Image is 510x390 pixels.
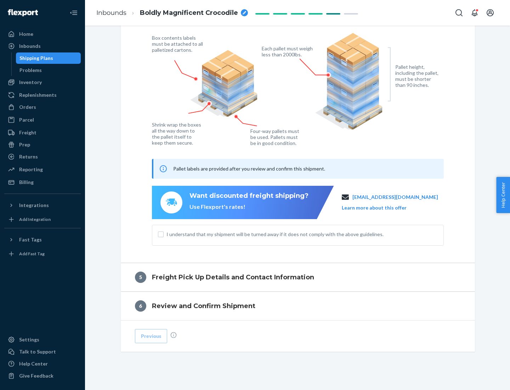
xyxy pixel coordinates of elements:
a: Returns [4,151,81,162]
a: Inbounds [4,40,81,52]
a: Inbounds [96,9,126,17]
div: Settings [19,336,39,343]
button: Learn more about this offer [342,204,407,211]
div: Returns [19,153,38,160]
h4: Freight Pick Up Details and Contact Information [152,273,314,282]
button: Help Center [496,177,510,213]
button: Close Navigation [67,6,81,20]
a: Talk to Support [4,346,81,357]
a: Add Integration [4,214,81,225]
a: Shipping Plans [16,52,81,64]
div: Fast Tags [19,236,42,243]
a: Home [4,28,81,40]
div: Add Integration [19,216,51,222]
a: Settings [4,334,81,345]
div: Inventory [19,79,42,86]
div: Reporting [19,166,43,173]
button: Open notifications [467,6,482,20]
button: Fast Tags [4,234,81,245]
button: 5Freight Pick Up Details and Contact Information [121,263,475,291]
a: Parcel [4,114,81,126]
a: Problems [16,65,81,76]
button: Integrations [4,200,81,211]
button: Give Feedback [4,370,81,381]
a: Prep [4,139,81,150]
figcaption: Pallet height, including the pallet, must be shorter than 90 inches. [395,64,442,88]
div: Talk to Support [19,348,56,355]
div: Integrations [19,202,49,209]
ol: breadcrumbs [91,2,254,23]
a: Inventory [4,77,81,88]
button: 6Review and Confirm Shipment [121,292,475,320]
div: Orders [19,104,36,111]
a: Reporting [4,164,81,175]
h4: Review and Confirm Shipment [152,301,255,311]
div: Want discounted freight shipping? [189,191,308,201]
div: 6 [135,300,146,312]
div: Prep [19,141,30,148]
a: Replenishments [4,89,81,101]
figcaption: Shrink wrap the boxes all the way down to the pallet itself to keep them secure. [152,122,203,146]
figcaption: Box contents labels must be attached to all palletized cartons. [152,35,205,53]
img: Flexport logo [8,9,38,16]
a: [EMAIL_ADDRESS][DOMAIN_NAME] [352,194,438,201]
button: Previous [135,329,167,343]
div: Replenishments [19,91,57,99]
div: Parcel [19,116,34,123]
a: Add Fast Tag [4,248,81,260]
span: Boldly Magnificent Crocodile [140,9,238,18]
div: Home [19,30,33,38]
div: Add Fast Tag [19,251,45,257]
div: 5 [135,272,146,283]
figcaption: Four-way pallets must be used. Pallets must be in good condition. [250,128,300,146]
input: I understand that my shipment will be turned away if it does not comply with the above guidelines. [158,232,164,237]
div: Use Flexport's rates! [189,203,308,211]
button: Open Search Box [452,6,466,20]
a: Freight [4,127,81,138]
a: Help Center [4,358,81,369]
a: Billing [4,177,81,188]
span: Pallet labels are provided after you review and confirm this shipment. [173,166,325,172]
div: Shipping Plans [19,55,53,62]
button: Open account menu [483,6,497,20]
div: Help Center [19,360,48,367]
span: I understand that my shipment will be turned away if it does not comply with the above guidelines. [166,231,438,238]
div: Give Feedback [19,372,53,379]
div: Problems [19,67,42,74]
figcaption: Each pallet must weigh less than 2000lbs. [262,45,314,57]
div: Billing [19,179,34,186]
div: Inbounds [19,43,41,50]
a: Orders [4,101,81,113]
div: Freight [19,129,36,136]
